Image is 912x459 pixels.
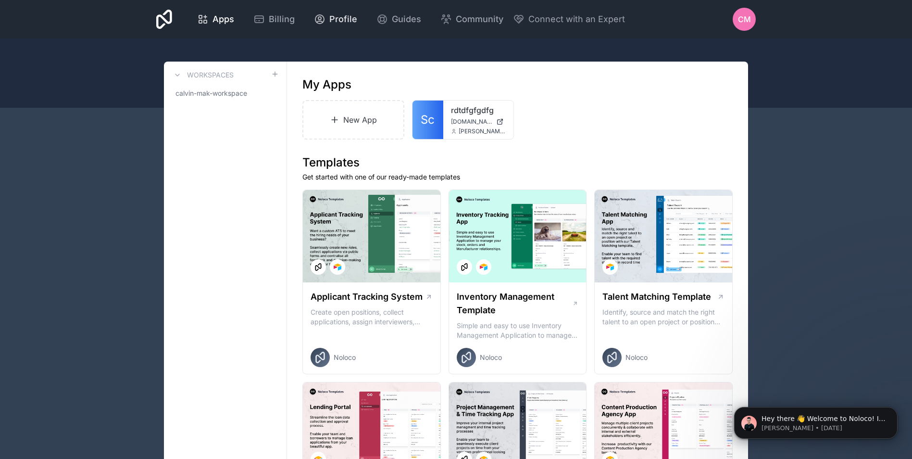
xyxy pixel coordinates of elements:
[369,9,429,30] a: Guides
[302,100,404,140] a: New App
[334,353,356,362] span: Noloco
[451,118,506,126] a: [DOMAIN_NAME]
[457,290,572,317] h1: Inventory Management Template
[187,70,234,80] h3: Workspaces
[392,13,421,26] span: Guides
[306,9,365,30] a: Profile
[459,127,506,135] span: [PERSON_NAME][EMAIL_ADDRESS][DOMAIN_NAME]
[302,172,733,182] p: Get started with one of our ready-made templates
[451,118,492,126] span: [DOMAIN_NAME]
[212,13,234,26] span: Apps
[513,13,625,26] button: Connect with an Expert
[172,69,234,81] a: Workspaces
[602,290,711,304] h1: Talent Matching Template
[175,89,247,98] span: calvin-mak-workspace
[311,307,433,327] p: Create open positions, collect applications, assign interviewers, centralise candidate feedback a...
[412,101,443,139] a: Sc
[720,387,912,454] iframe: Intercom notifications message
[457,321,579,340] p: Simple and easy to use Inventory Management Application to manage your stock, orders and Manufact...
[433,9,511,30] a: Community
[311,290,423,304] h1: Applicant Tracking System
[456,13,503,26] span: Community
[451,104,506,116] a: rdtdfgfgdfg
[606,263,614,271] img: Airtable Logo
[334,263,341,271] img: Airtable Logo
[302,77,351,92] h1: My Apps
[738,13,751,25] span: CM
[329,13,357,26] span: Profile
[480,263,487,271] img: Airtable Logo
[269,13,295,26] span: Billing
[602,307,725,327] p: Identify, source and match the right talent to an open project or position with our Talent Matchi...
[480,353,502,362] span: Noloco
[302,155,733,170] h1: Templates
[625,353,648,362] span: Noloco
[172,85,279,102] a: calvin-mak-workspace
[421,112,435,127] span: Sc
[528,13,625,26] span: Connect with an Expert
[189,9,242,30] a: Apps
[246,9,302,30] a: Billing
